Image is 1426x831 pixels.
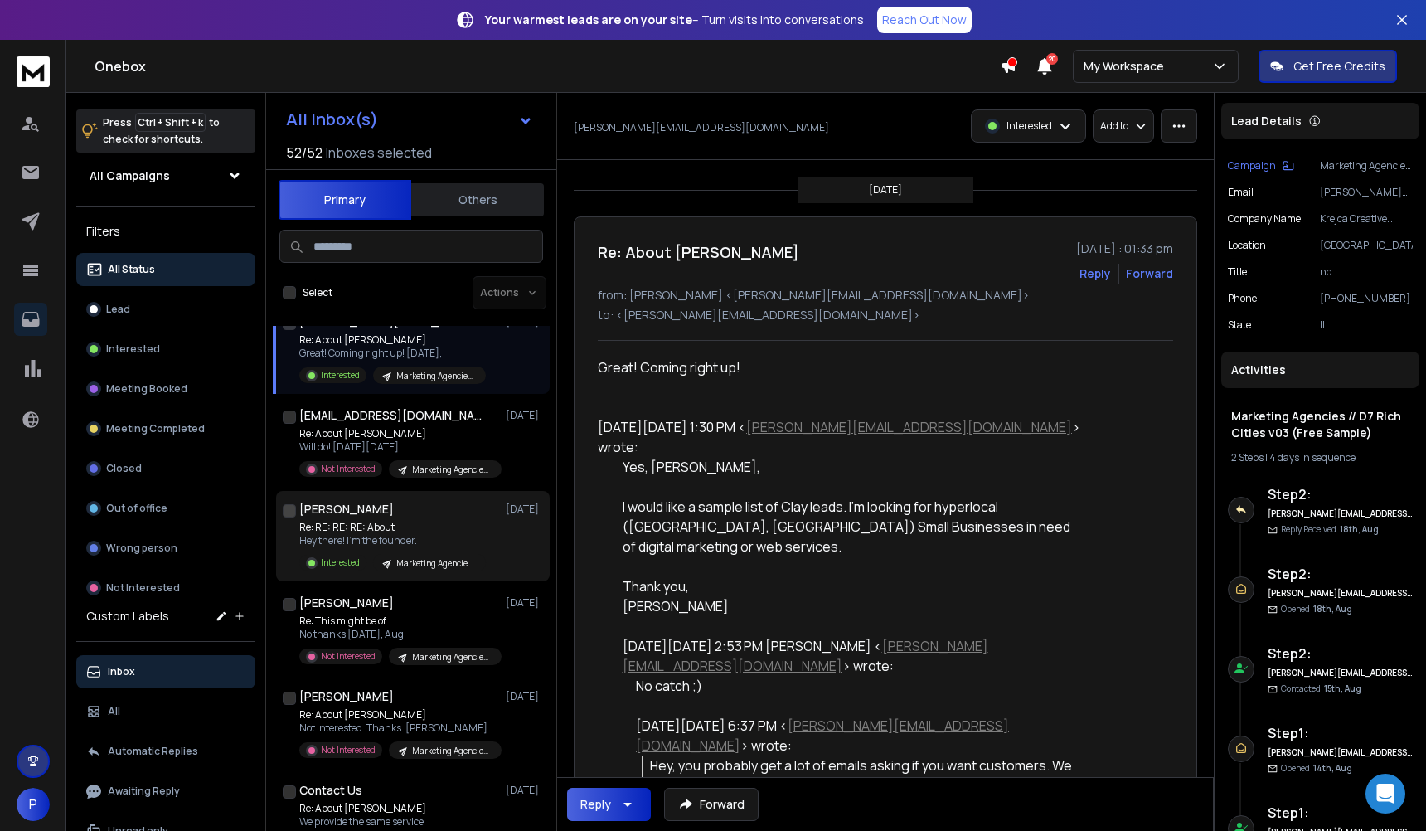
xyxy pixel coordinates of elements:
p: Reply Received [1281,523,1379,536]
h6: Step 2 : [1268,484,1413,504]
p: My Workspace [1084,58,1171,75]
button: Wrong person [76,532,255,565]
button: Awaiting Reply [76,775,255,808]
p: title [1228,265,1247,279]
h1: Onebox [95,56,1000,76]
p: [GEOGRAPHIC_DATA] [1320,239,1413,252]
p: Awaiting Reply [108,785,180,798]
button: Automatic Replies [76,735,255,768]
p: [DATE] [506,503,543,516]
div: [DATE][DATE] 2:53 PM [PERSON_NAME] < > wrote: [623,636,1083,676]
p: – Turn visits into conversations [485,12,864,28]
p: to: <[PERSON_NAME][EMAIL_ADDRESS][DOMAIN_NAME]> [598,307,1173,323]
p: Re: This might be of [299,615,498,628]
span: 2 Steps [1231,450,1264,464]
h1: All Inbox(s) [286,111,378,128]
p: Not Interested [106,581,180,595]
p: Marketing Agencies // D7 Rich Cities v03 (Free Sample) [412,745,492,757]
p: Great! Coming right up! [DATE], [299,347,486,360]
button: Meeting Completed [76,412,255,445]
span: 15th, Aug [1324,683,1361,694]
h6: Step 1 : [1268,803,1413,823]
h6: [PERSON_NAME][EMAIL_ADDRESS][DOMAIN_NAME] [1268,667,1413,679]
button: Meeting Booked [76,372,255,406]
p: All [108,705,120,718]
button: Inbox [76,655,255,688]
p: [DATE] [506,409,543,422]
p: Re: About [PERSON_NAME] [299,802,498,815]
p: Marketing Agencies // D7 Rich Cities v03 (Free Sample) [1320,159,1413,173]
img: logo [17,56,50,87]
p: Out of office [106,502,167,515]
h1: Marketing Agencies // D7 Rich Cities v03 (Free Sample) [1231,408,1409,441]
button: All Campaigns [76,159,255,192]
p: Add to [1100,119,1128,133]
div: No catch ;) [636,676,1082,696]
p: Contacted [1281,683,1361,695]
p: Meeting Booked [106,382,187,396]
h1: [PERSON_NAME] [299,688,394,705]
button: Others [411,182,544,218]
p: Closed [106,462,142,475]
h3: Inboxes selected [326,143,432,163]
p: Re: About [PERSON_NAME] [299,708,498,722]
p: Press to check for shortcuts. [103,114,220,148]
h6: [PERSON_NAME][EMAIL_ADDRESS][DOMAIN_NAME] [1268,746,1413,759]
button: Not Interested [76,571,255,605]
p: Opened [1281,603,1352,615]
p: Meeting Completed [106,422,205,435]
button: P [17,788,50,821]
p: Not Interested [321,650,376,663]
h6: [PERSON_NAME][EMAIL_ADDRESS][DOMAIN_NAME] [1268,508,1413,520]
button: All Inbox(s) [273,103,546,136]
p: [DATE] [506,784,543,797]
p: Will do! [DATE][DATE], [299,440,498,454]
button: All Status [76,253,255,286]
span: Ctrl + Shift + k [135,113,206,132]
div: [DATE][DATE] 1:30 PM < > wrote: [598,417,1082,457]
button: Get Free Credits [1259,50,1397,83]
p: Not interested. Thanks. [PERSON_NAME] Sent from [299,722,498,735]
h1: All Campaigns [90,168,170,184]
p: Opened [1281,762,1352,775]
span: 52 / 52 [286,143,323,163]
button: Forward [664,788,759,821]
button: Reply [567,788,651,821]
button: Closed [76,452,255,485]
p: Email [1228,186,1254,199]
p: Not Interested [321,744,376,756]
h3: Custom Labels [86,608,169,624]
span: 14th, Aug [1313,762,1352,774]
div: [DATE][DATE] 6:37 PM < > wrote: [636,716,1082,756]
h6: Step 2 : [1268,644,1413,663]
div: I would like a sample list of Clay leads. I'm looking for hyperlocal ([GEOGRAPHIC_DATA], [GEOGRAP... [623,497,1083,556]
div: | [1231,451,1409,464]
p: Not Interested [321,463,376,475]
button: Reply [1079,265,1111,282]
p: Lead Details [1231,113,1302,129]
button: Primary [279,180,411,220]
h1: Re: About [PERSON_NAME] [598,241,799,264]
p: Company Name [1228,212,1301,226]
p: Lead [106,303,130,316]
p: We provide the same service [299,815,498,829]
p: from: [PERSON_NAME] <[PERSON_NAME][EMAIL_ADDRESS][DOMAIN_NAME]> [598,287,1173,304]
a: Reach Out Now [877,7,972,33]
p: [DATE] [506,596,543,610]
a: [PERSON_NAME][EMAIL_ADDRESS][DOMAIN_NAME] [636,717,1009,755]
p: location [1228,239,1266,252]
a: [PERSON_NAME][EMAIL_ADDRESS][DOMAIN_NAME] [746,418,1072,436]
div: Great! Coming right up! [598,357,1082,377]
p: [DATE] : 01:33 pm [1076,241,1173,257]
p: Wrong person [106,542,177,555]
p: Marketing Agencies // D7 Rich Cities (Free campaign) [412,651,492,663]
p: Get Free Credits [1293,58,1385,75]
p: Interested [1006,119,1052,133]
p: Phone [1228,292,1257,305]
p: Automatic Replies [108,745,198,758]
p: Inbox [108,665,135,678]
p: Interested [321,556,360,569]
p: [PERSON_NAME][EMAIL_ADDRESS][DOMAIN_NAME] [1320,186,1413,199]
